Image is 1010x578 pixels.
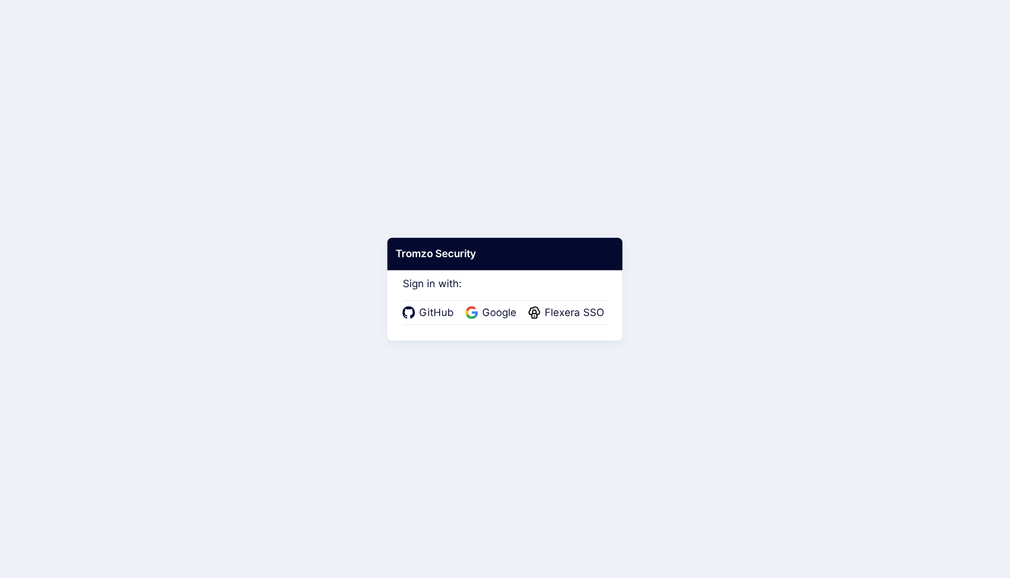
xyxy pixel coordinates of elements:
a: Google [466,305,520,321]
span: Google [479,305,520,321]
a: GitHub [403,305,458,321]
a: Flexera SSO [528,305,608,321]
div: Sign in with: [403,261,608,325]
span: GitHub [415,305,458,321]
div: Tromzo Security [387,238,622,270]
span: Flexera SSO [541,305,608,321]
